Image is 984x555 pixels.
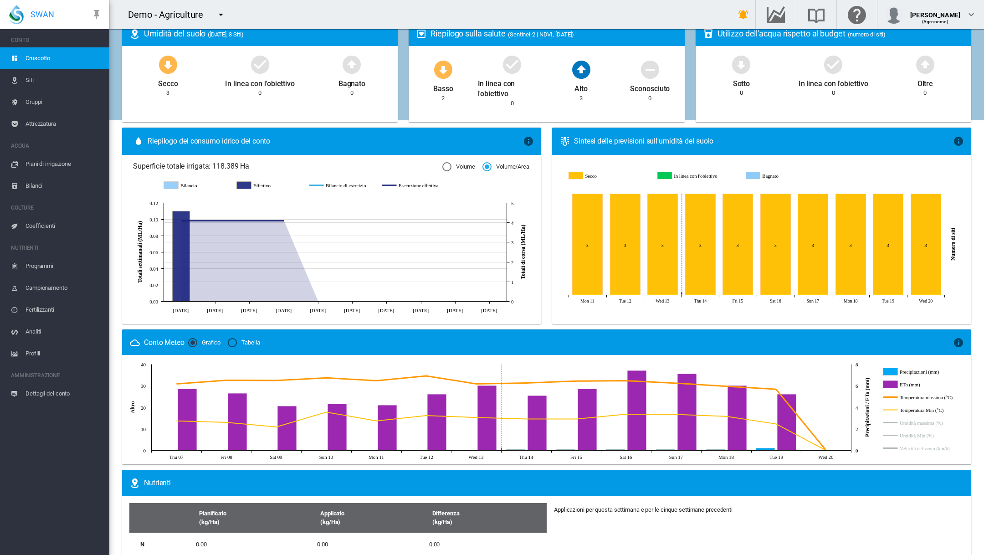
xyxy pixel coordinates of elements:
button: icon-bell-ring [734,5,753,24]
tspan: [DATE] [310,307,326,313]
md-icon: icon-water [133,136,144,147]
g: ETo (mm) Aug 15, 2025 5.7 [578,389,597,451]
span: Profili [26,343,102,365]
div: Secco [158,75,178,89]
circle: Temperatura Min (°C) Aug 10, 2025 17.8 [324,410,328,414]
md-icon: icon-pin [91,9,102,20]
circle: Bilancio di esercizio 18 giu 0 [213,299,217,303]
md-icon: icon-weather-cloudy [129,337,140,348]
span: Coefficienti [26,215,102,237]
div: Demo - Agriculture [128,8,211,21]
circle: Esecuzione effettiva 23 lug 0 [384,299,388,303]
tspan: Tue 12 [619,298,631,303]
tspan: Sat 16 [620,454,632,460]
tspan: Sun 10 [319,454,333,460]
tspan: Wed 20 [919,298,933,303]
tspan: [DATE] [241,307,257,313]
span: Siti [26,69,102,91]
md-icon: icon-checkbox-marked-circle [501,53,523,75]
g: Precipitazioni (mm) Aug 17, 2025 0.1 [656,450,675,451]
span: (Agronomo) [922,19,948,24]
md-icon: icon-heart-box-outline [416,28,427,39]
md-radio-button: Volume/Area [482,162,529,171]
tspan: 0.12 [149,200,158,206]
circle: Esecuzione effettiva 11 giu 4.1 [179,219,183,222]
div: 0 [923,89,927,97]
circle: ETo (mm) Aug 16, 2025 7.4 [635,369,638,372]
g: Secco Aug 15, 2025 3 [723,194,753,295]
circle: Bilancio di esercizio 2 lug 0 [282,299,286,303]
div: 2 [441,94,445,103]
g: Precipitazioni (mm) Aug 14, 2025 0.1 [507,450,525,451]
tspan: Sun 17 [669,454,683,460]
md-icon: icon-arrow-down-bold-circle [730,53,752,75]
span: (Sentinel-2 | NDVI, [DATE]) [508,31,574,38]
tspan: 5 [511,200,514,206]
tspan: [DATE] [447,307,463,313]
g: Temperatura Min (°C) [883,406,964,414]
div: Conto Meteo [144,338,184,348]
md-icon: icon-arrow-up-bold-circle [570,58,592,80]
g: Precipitazioni (mm) Aug 16, 2025 0.1 [606,450,625,451]
tspan: [DATE] [276,307,292,313]
div: 0 [832,89,835,97]
div: 3 [166,89,169,97]
g: Bagnato [748,172,831,180]
circle: Temperatura massima (°C) Aug 07, 2025 30.9 [174,382,178,385]
circle: ETo (mm) Aug 12, 2025 5.2 [435,392,438,396]
circle: Temperatura Min (°C) Aug 08, 2025 13 [225,421,228,424]
g: Umidità massima (%) [883,419,964,427]
tspan: Totali di corsa (ML/Ha) [520,225,526,279]
tspan: Sat 09 [270,454,282,460]
tspan: 10 [141,427,146,432]
tspan: 30 [141,383,146,389]
tspan: 40 [141,362,146,367]
circle: ETo (mm) Aug 08, 2025 5.3 [235,391,239,395]
tspan: Numero di siti [950,227,956,260]
tspan: 8 [856,362,858,367]
md-icon: icon-arrow-down-bold-circle [157,53,179,75]
circle: Esecuzione effettiva 30 lug 0 [419,299,423,303]
div: Bagnato [338,75,365,89]
tspan: Fri 15 [570,454,583,460]
circle: Temperatura massima (°C) Aug 12, 2025 34.6 [424,374,428,378]
circle: ETo (mm) Aug 14, 2025 5.1 [535,394,538,397]
tspan: Tue 19 [882,298,894,303]
g: Secco Aug 13, 2025 3 [647,194,677,295]
circle: Bilancio di esercizio 11 giu 0 [179,299,183,303]
g: ETo (mm) Aug 19, 2025 5.2 [778,395,796,451]
circle: Temperatura Min (°C) Aug 20, 2025 0 [824,448,828,452]
circle: Temperatura Min (°C) Aug 17, 2025 16.7 [674,412,678,416]
div: Sconosciuto [630,80,670,94]
g: Effettivo [237,181,301,190]
div: Nutrienti [144,478,964,488]
div: 0 [740,89,743,97]
span: ([DATE], 3 Siti) [208,31,243,38]
circle: Temperatura Min (°C) Aug 16, 2025 16.8 [624,412,628,416]
circle: Temperatura Min (°C) Aug 15, 2025 14.6 [574,417,578,421]
div: Applicazioni per questa settimana e per le cinque settimane precedenti [554,506,733,514]
g: Effettivo 11 giu 0.11 [172,211,190,301]
div: Utilizzo dell'acqua rispetto al budget [717,28,964,39]
md-icon: icon-minus-circle [639,58,661,80]
span: Superficie totale irrigata: 118.389 Ha [133,161,442,171]
span: (numero di siti) [848,31,886,38]
circle: Temperatura massima (°C) Aug 19, 2025 28.4 [774,387,778,391]
tspan: [DATE] [378,307,394,313]
span: Programmi [26,255,102,277]
circle: ETo (mm) Aug 09, 2025 4.1 [285,404,288,408]
tspan: 0.04 [149,266,158,271]
tspan: 0 [856,448,858,453]
span: Bilanci [26,175,102,197]
g: Precipitazioni (mm) Aug 15, 2025 0.1 [557,450,575,451]
tspan: 4 [511,220,514,225]
span: Dettagli del conto [26,383,102,405]
tspan: Fri 08 [220,454,233,460]
tspan: 0.10 [149,216,158,222]
circle: Temperatura Min (°C) Aug 09, 2025 10.9 [274,425,278,428]
g: ETo (mm) Aug 07, 2025 5.7 [178,389,197,451]
md-radio-button: Volume [442,162,475,171]
circle: Temperatura Min (°C) Aug 18, 2025 15.8 [724,414,728,418]
md-icon: icon-arrow-up-bold-circle [341,53,363,75]
div: 0 [511,99,514,108]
